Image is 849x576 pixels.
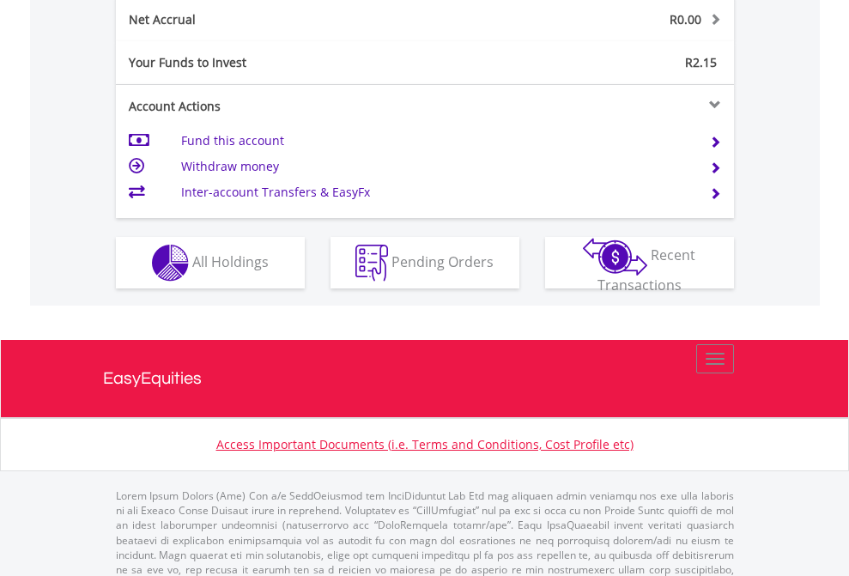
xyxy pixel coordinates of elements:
a: Access Important Documents (i.e. Terms and Conditions, Cost Profile etc) [216,436,634,452]
img: pending_instructions-wht.png [355,245,388,282]
div: Your Funds to Invest [116,54,425,71]
button: Recent Transactions [545,237,734,288]
button: All Holdings [116,237,305,288]
td: Withdraw money [181,154,688,179]
img: transactions-zar-wht.png [583,238,647,276]
span: R2.15 [685,54,717,70]
a: EasyEquities [103,340,747,417]
td: Fund this account [181,128,688,154]
td: Inter-account Transfers & EasyFx [181,179,688,205]
div: Net Accrual [116,11,476,28]
span: All Holdings [192,252,269,270]
span: Pending Orders [391,252,494,270]
div: Account Actions [116,98,425,115]
img: holdings-wht.png [152,245,189,282]
button: Pending Orders [331,237,519,288]
span: R0.00 [670,11,701,27]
